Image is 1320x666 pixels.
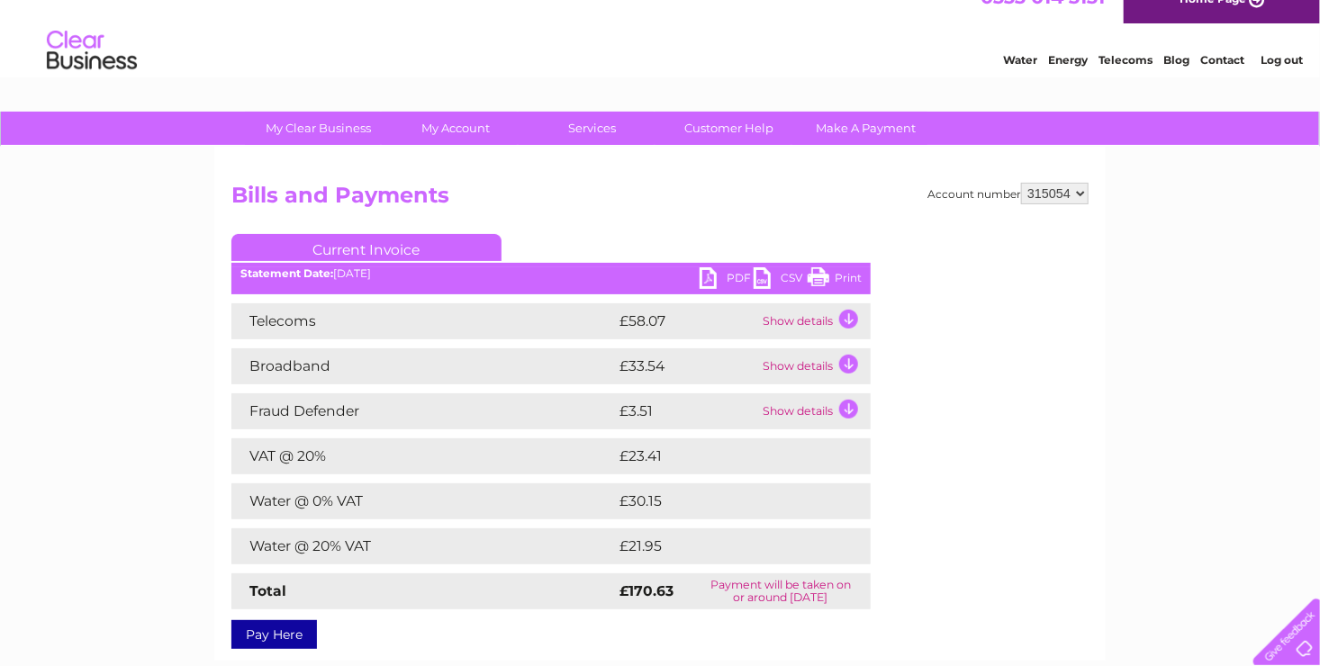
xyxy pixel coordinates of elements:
[691,573,871,609] td: Payment will be taken on or around [DATE]
[1048,76,1088,90] a: Energy
[1003,76,1037,90] a: Water
[758,348,871,384] td: Show details
[519,112,667,145] a: Services
[700,267,754,293] a: PDF
[236,10,1087,87] div: Clear Business is a trading name of Verastar Limited (registered in [GEOGRAPHIC_DATA] No. 3667643...
[615,483,833,519] td: £30.15
[245,112,393,145] a: My Clear Business
[231,234,502,261] a: Current Invoice
[231,183,1089,217] h2: Bills and Payments
[1200,76,1244,90] a: Contact
[754,267,808,293] a: CSV
[808,267,862,293] a: Print
[758,303,871,339] td: Show details
[619,582,674,599] strong: £170.63
[231,348,615,384] td: Broadband
[1261,76,1303,90] a: Log out
[927,183,1089,204] div: Account number
[382,112,530,145] a: My Account
[615,438,833,474] td: £23.41
[231,393,615,429] td: Fraud Defender
[240,266,333,280] b: Statement Date:
[231,620,317,649] a: Pay Here
[231,528,615,564] td: Water @ 20% VAT
[615,348,758,384] td: £33.54
[231,483,615,519] td: Water @ 0% VAT
[1163,76,1189,90] a: Blog
[46,47,138,102] img: logo.png
[615,528,833,564] td: £21.95
[615,303,758,339] td: £58.07
[1098,76,1153,90] a: Telecoms
[231,267,871,280] div: [DATE]
[231,303,615,339] td: Telecoms
[231,438,615,474] td: VAT @ 20%
[249,582,286,599] strong: Total
[758,393,871,429] td: Show details
[792,112,941,145] a: Make A Payment
[615,393,758,429] td: £3.51
[655,112,804,145] a: Customer Help
[981,9,1105,31] a: 0333 014 3131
